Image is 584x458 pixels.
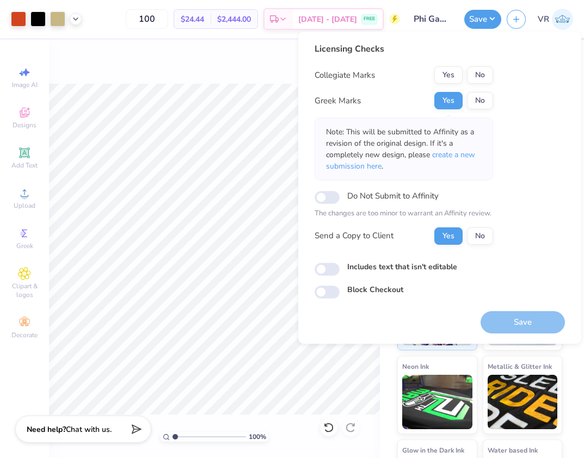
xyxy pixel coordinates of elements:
[315,42,493,55] div: Licensing Checks
[347,261,457,273] label: Includes text that isn't editable
[181,14,204,25] span: $24.44
[315,230,394,242] div: Send a Copy to Client
[538,9,573,30] a: VR
[16,242,33,250] span: Greek
[364,15,375,23] span: FREE
[66,424,112,435] span: Chat with us.
[12,81,38,89] span: Image AI
[11,161,38,170] span: Add Text
[434,66,463,84] button: Yes
[315,95,361,107] div: Greek Marks
[5,282,44,299] span: Clipart & logos
[434,227,463,245] button: Yes
[14,201,35,210] span: Upload
[552,9,573,30] img: Val Rhey Lodueta
[402,444,464,456] span: Glow in the Dark Ink
[434,92,463,109] button: Yes
[464,10,501,29] button: Save
[488,444,538,456] span: Water based Ink
[488,361,552,372] span: Metallic & Glitter Ink
[488,375,558,429] img: Metallic & Glitter Ink
[126,9,168,29] input: – –
[11,331,38,339] span: Decorate
[405,8,459,30] input: Untitled Design
[249,432,266,442] span: 100 %
[315,69,375,82] div: Collegiate Marks
[27,424,66,435] strong: Need help?
[13,121,36,129] span: Designs
[538,13,549,26] span: VR
[217,14,251,25] span: $2,444.00
[467,66,493,84] button: No
[315,208,493,219] p: The changes are too minor to warrant an Affinity review.
[347,189,439,203] label: Do Not Submit to Affinity
[467,92,493,109] button: No
[402,361,429,372] span: Neon Ink
[467,227,493,245] button: No
[298,14,357,25] span: [DATE] - [DATE]
[326,126,482,172] p: Note: This will be submitted to Affinity as a revision of the original design. If it's a complete...
[347,284,403,295] label: Block Checkout
[402,375,472,429] img: Neon Ink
